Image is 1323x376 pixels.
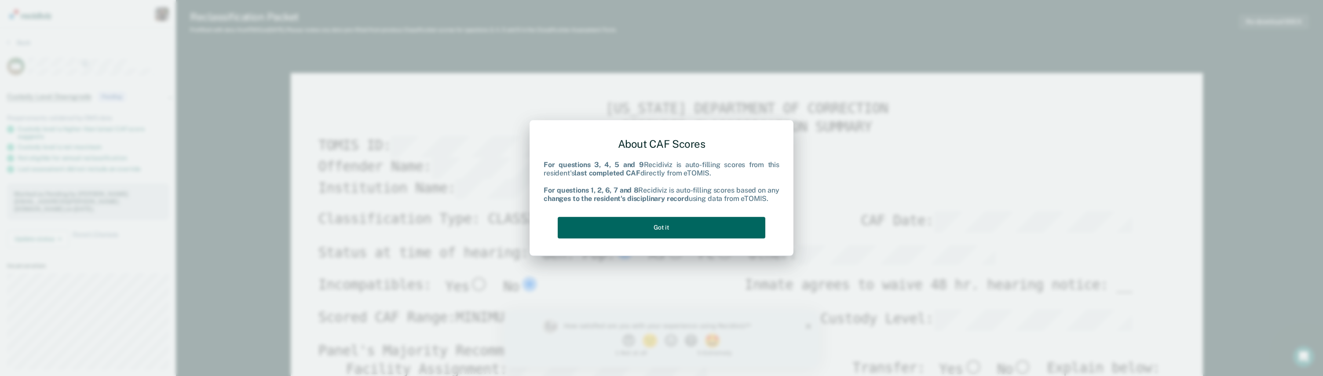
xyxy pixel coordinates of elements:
div: Close survey [302,13,307,18]
b: last completed CAF [574,169,640,178]
button: Got it [558,217,765,238]
div: How satisfied are you with your experience using Recidiviz? [60,11,263,19]
button: 4 [180,24,196,37]
b: changes to the resident's disciplinary record [544,194,689,203]
button: 5 [200,24,218,37]
b: For questions 3, 4, 5 and 9 [544,161,644,169]
div: 1 - Not at all [60,40,143,45]
button: 1 [118,24,133,37]
button: 2 [138,24,156,37]
b: For questions 1, 2, 6, 7 and 8 [544,186,638,194]
button: 3 [160,24,175,37]
div: About CAF Scores [544,131,779,157]
div: 5 - Extremely [193,40,276,45]
div: Recidiviz is auto-filling scores from this resident's directly from eTOMIS. Recidiviz is auto-fil... [544,161,779,203]
img: Profile image for Kim [39,9,53,23]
